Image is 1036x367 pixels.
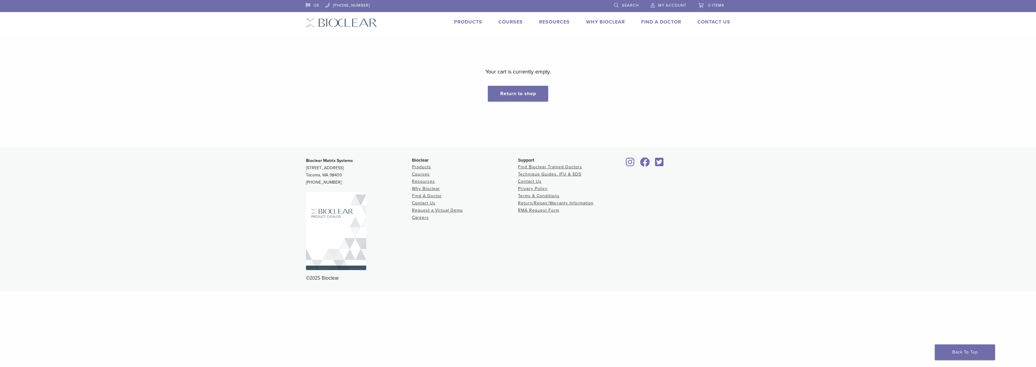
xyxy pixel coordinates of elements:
img: Bioclear [306,192,366,270]
a: Careers [412,215,429,220]
a: Why Bioclear [586,19,625,25]
a: Resources [539,19,570,25]
a: Resources [412,179,435,184]
a: Bioclear [624,161,637,167]
a: Bioclear [653,161,666,167]
a: Bioclear [638,161,652,167]
img: Bioclear [306,18,377,27]
span: Search [622,3,639,8]
a: Privacy Policy [518,186,548,191]
span: Bioclear [412,158,429,163]
span: Support [518,158,534,163]
a: RMA Request Form [518,208,559,213]
span: 0 items [708,3,724,8]
a: Return/Repair/Warranty Information [518,201,594,206]
a: Technique Guides, IFU & SDS [518,172,581,177]
a: Back To Top [935,344,995,360]
span: My Account [658,3,686,8]
a: Contact Us [697,19,730,25]
a: Find A Doctor [641,19,681,25]
a: Return to shop [488,86,548,101]
a: Find Bioclear Trained Doctors [518,164,582,170]
a: Find A Doctor [412,193,442,198]
p: [STREET_ADDRESS] Tacoma, WA 98409 [PHONE_NUMBER] [306,157,412,186]
div: ©2025 Bioclear [306,275,730,282]
a: Courses [412,172,430,177]
a: Products [454,19,482,25]
a: Request a Virtual Demo [412,208,463,213]
a: Products [412,164,431,170]
p: Your cart is currently empty. [485,67,551,76]
a: Contact Us [412,201,435,206]
strong: Bioclear Matrix Systems [306,158,353,163]
a: Contact Us [518,179,541,184]
a: Why Bioclear [412,186,440,191]
a: Courses [498,19,523,25]
a: Terms & Conditions [518,193,560,198]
